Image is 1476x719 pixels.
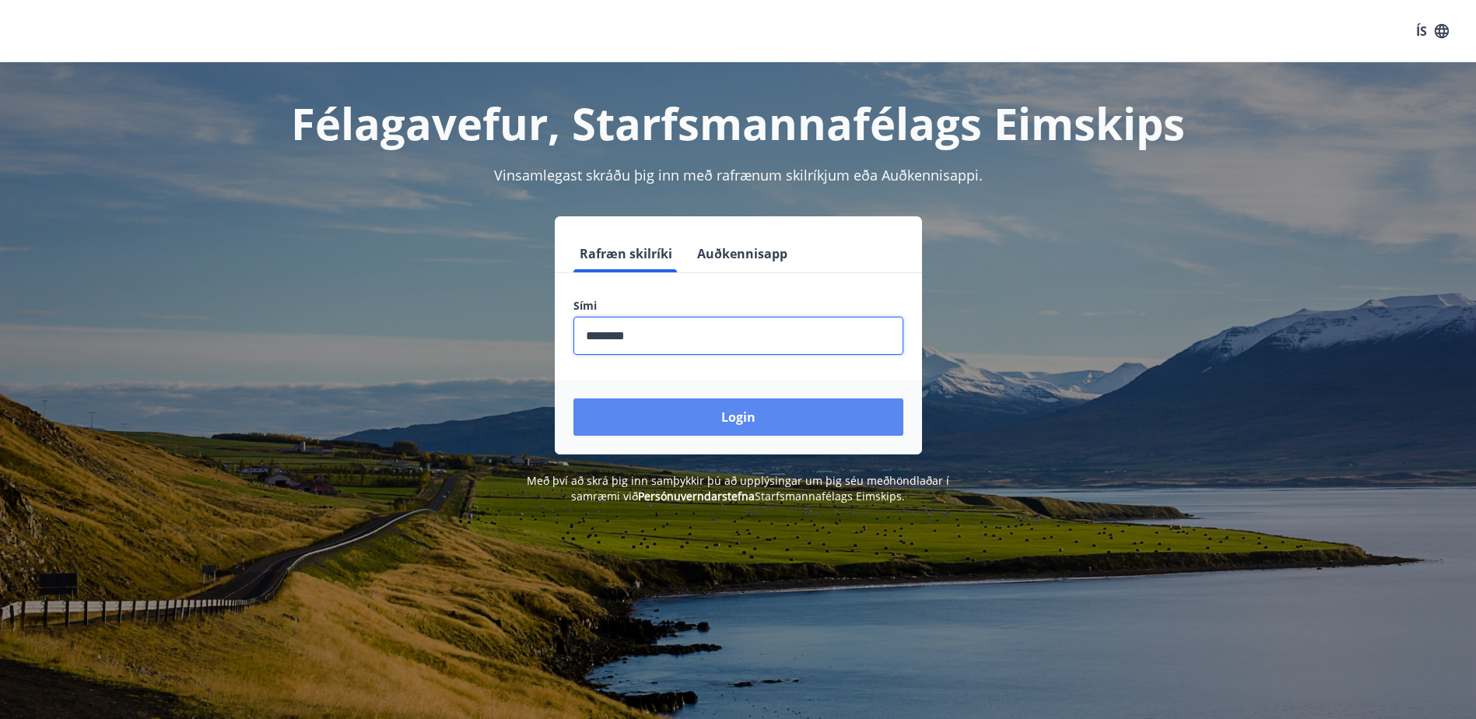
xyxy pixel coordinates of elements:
button: Login [573,398,903,436]
span: Vinsamlegast skráðu þig inn með rafrænum skilríkjum eða Auðkennisappi. [494,166,983,184]
span: Með því að skrá þig inn samþykkir þú að upplýsingar um þig séu meðhöndlaðar í samræmi við Starfsm... [527,473,949,503]
button: Rafræn skilríki [573,235,678,272]
button: ÍS [1408,17,1457,45]
button: Auðkennisapp [691,235,794,272]
a: Persónuverndarstefna [638,489,755,503]
h1: Félagavefur, Starfsmannafélags Eimskips [197,93,1280,153]
label: Sími [573,298,903,314]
